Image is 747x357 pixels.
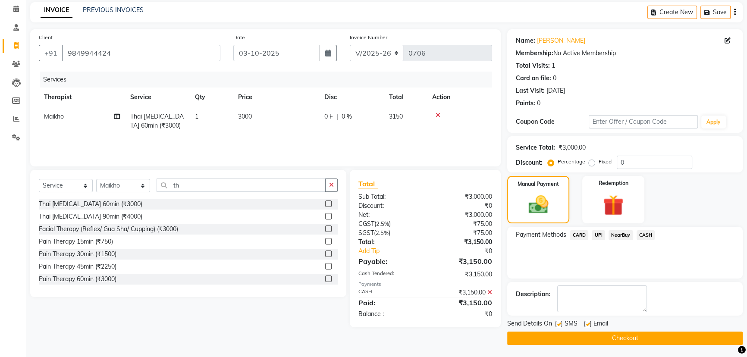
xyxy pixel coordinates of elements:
[425,192,499,201] div: ₹3,000.00
[39,88,125,107] th: Therapist
[130,113,184,129] span: Thai [MEDICAL_DATA] 60min (₹3000)
[637,230,655,240] span: CASH
[233,34,245,41] label: Date
[507,319,552,330] span: Send Details On
[350,34,387,41] label: Invoice Number
[507,332,743,345] button: Checkout
[39,212,142,221] div: Thai [MEDICAL_DATA] 90min (₹4000)
[376,229,389,236] span: 2.5%
[609,230,633,240] span: NearBuy
[342,112,352,121] span: 0 %
[425,270,499,279] div: ₹3,150.00
[516,117,589,126] div: Coupon Code
[41,3,72,18] a: INVOICE
[39,45,63,61] button: +91
[546,86,565,95] div: [DATE]
[516,49,553,58] div: Membership:
[516,61,550,70] div: Total Visits:
[599,179,628,187] label: Redemption
[358,281,493,288] div: Payments
[559,143,586,152] div: ₹3,000.00
[352,192,425,201] div: Sub Total:
[522,193,555,216] img: _cash.svg
[125,88,190,107] th: Service
[324,112,333,121] span: 0 F
[83,6,144,14] a: PREVIOUS INVOICES
[700,6,731,19] button: Save
[190,88,233,107] th: Qty
[516,99,535,108] div: Points:
[425,310,499,319] div: ₹0
[518,180,559,188] label: Manual Payment
[233,88,319,107] th: Price
[319,88,384,107] th: Disc
[589,115,698,128] input: Enter Offer / Coupon Code
[516,158,543,167] div: Discount:
[238,113,252,120] span: 3000
[384,88,427,107] th: Total
[516,74,551,83] div: Card on file:
[352,247,438,256] a: Add Tip
[39,275,116,284] div: Pain Therapy 60min (₹3000)
[516,230,566,239] span: Payment Methods
[437,247,499,256] div: ₹0
[352,256,425,266] div: Payable:
[39,34,53,41] label: Client
[352,310,425,319] div: Balance :
[425,288,499,297] div: ₹3,150.00
[427,88,492,107] th: Action
[352,201,425,210] div: Discount:
[570,230,588,240] span: CARD
[537,99,540,108] div: 0
[553,74,556,83] div: 0
[516,143,555,152] div: Service Total:
[39,225,178,234] div: Facial Therapy (Reflex/ Gua Sha/ Cupping) (₹3000)
[39,250,116,259] div: Pain Therapy 30min (₹1500)
[358,220,374,228] span: CGST
[40,72,499,88] div: Services
[516,36,535,45] div: Name:
[425,256,499,266] div: ₹3,150.00
[425,229,499,238] div: ₹75.00
[537,36,585,45] a: [PERSON_NAME]
[593,319,608,330] span: Email
[516,290,550,299] div: Description:
[352,238,425,247] div: Total:
[552,61,555,70] div: 1
[647,6,697,19] button: Create New
[195,113,198,120] span: 1
[352,288,425,297] div: CASH
[358,229,374,237] span: SGST
[592,230,605,240] span: UPI
[516,86,545,95] div: Last Visit:
[425,297,499,308] div: ₹3,150.00
[39,200,142,209] div: Thai [MEDICAL_DATA] 60min (₹3000)
[701,116,726,128] button: Apply
[39,237,113,246] div: Pain Therapy 15min (₹750)
[352,270,425,279] div: Cash Tendered:
[62,45,220,61] input: Search by Name/Mobile/Email/Code
[425,238,499,247] div: ₹3,150.00
[389,113,403,120] span: 3150
[376,220,389,227] span: 2.5%
[565,319,578,330] span: SMS
[44,113,64,120] span: Maikho
[157,178,326,192] input: Search or Scan
[425,201,499,210] div: ₹0
[425,219,499,229] div: ₹75.00
[599,158,612,166] label: Fixed
[352,297,425,308] div: Paid:
[336,112,338,121] span: |
[558,158,585,166] label: Percentage
[39,262,116,271] div: Pain Therapy 45min (₹2250)
[352,210,425,219] div: Net:
[425,210,499,219] div: ₹3,000.00
[352,219,425,229] div: ( )
[596,192,630,218] img: _gift.svg
[358,179,378,188] span: Total
[352,229,425,238] div: ( )
[516,49,734,58] div: No Active Membership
